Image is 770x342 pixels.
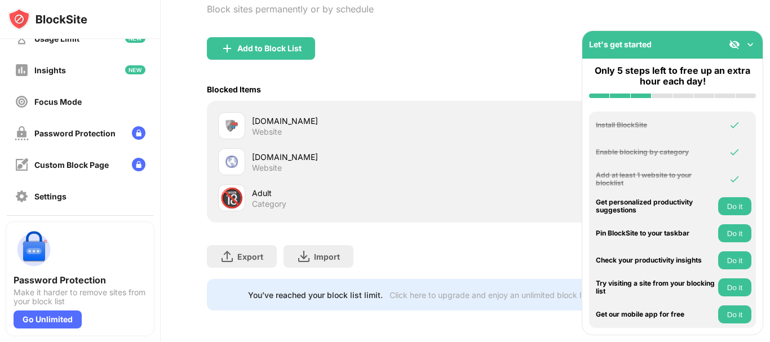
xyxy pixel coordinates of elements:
div: Insights [34,65,66,75]
img: push-password-protection.svg [14,229,54,270]
div: Block sites permanently or by schedule [207,3,374,15]
div: Add at least 1 website to your blocklist [596,171,715,188]
img: lock-menu.svg [132,126,145,140]
div: Only 5 steps left to free up an extra hour each day! [589,65,756,87]
div: Get our mobile app for free [596,310,715,318]
div: Website [252,163,282,173]
img: omni-setup-toggle.svg [745,39,756,50]
img: eye-not-visible.svg [729,39,740,50]
div: Check your productivity insights [596,256,715,264]
img: favicons [225,119,238,132]
div: Make it harder to remove sites from your block list [14,288,147,306]
div: You’ve reached your block list limit. [248,290,383,300]
div: 🔞 [220,186,244,210]
img: favicons [225,155,238,168]
img: omni-check.svg [729,174,740,185]
button: Do it [718,278,751,296]
button: Do it [718,305,751,323]
img: customize-block-page-off.svg [15,158,29,172]
img: logo-blocksite.svg [8,8,87,30]
div: Pin BlockSite to your taskbar [596,229,715,237]
div: Focus Mode [34,97,82,106]
div: Install BlockSite [596,121,715,129]
div: [DOMAIN_NAME] [252,151,466,163]
div: Get personalized productivity suggestions [596,198,715,215]
div: Try visiting a site from your blocking list [596,279,715,296]
img: omni-check.svg [729,146,740,158]
div: Adult [252,187,466,199]
div: Export [237,252,263,261]
img: omni-check.svg [729,119,740,131]
div: [DOMAIN_NAME] [252,115,466,127]
div: Category [252,199,286,209]
div: Settings [34,192,67,201]
div: Password Protection [34,128,116,138]
div: Click here to upgrade and enjoy an unlimited block list. [390,290,592,300]
div: Enable blocking by category [596,148,715,156]
button: Do it [718,251,751,269]
div: Go Unlimited [14,310,82,328]
div: Add to Block List [237,44,302,53]
img: new-icon.svg [125,65,145,74]
img: insights-off.svg [15,63,29,77]
img: settings-off.svg [15,189,29,203]
div: Let's get started [589,39,652,49]
img: focus-off.svg [15,95,29,109]
div: Blocked Items [207,85,261,94]
div: Usage Limit [34,34,79,43]
button: Do it [718,224,751,242]
div: Custom Block Page [34,160,109,170]
div: Website [252,127,282,137]
img: password-protection-off.svg [15,126,29,140]
img: lock-menu.svg [132,158,145,171]
button: Do it [718,197,751,215]
div: Import [314,252,340,261]
div: Password Protection [14,274,147,286]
